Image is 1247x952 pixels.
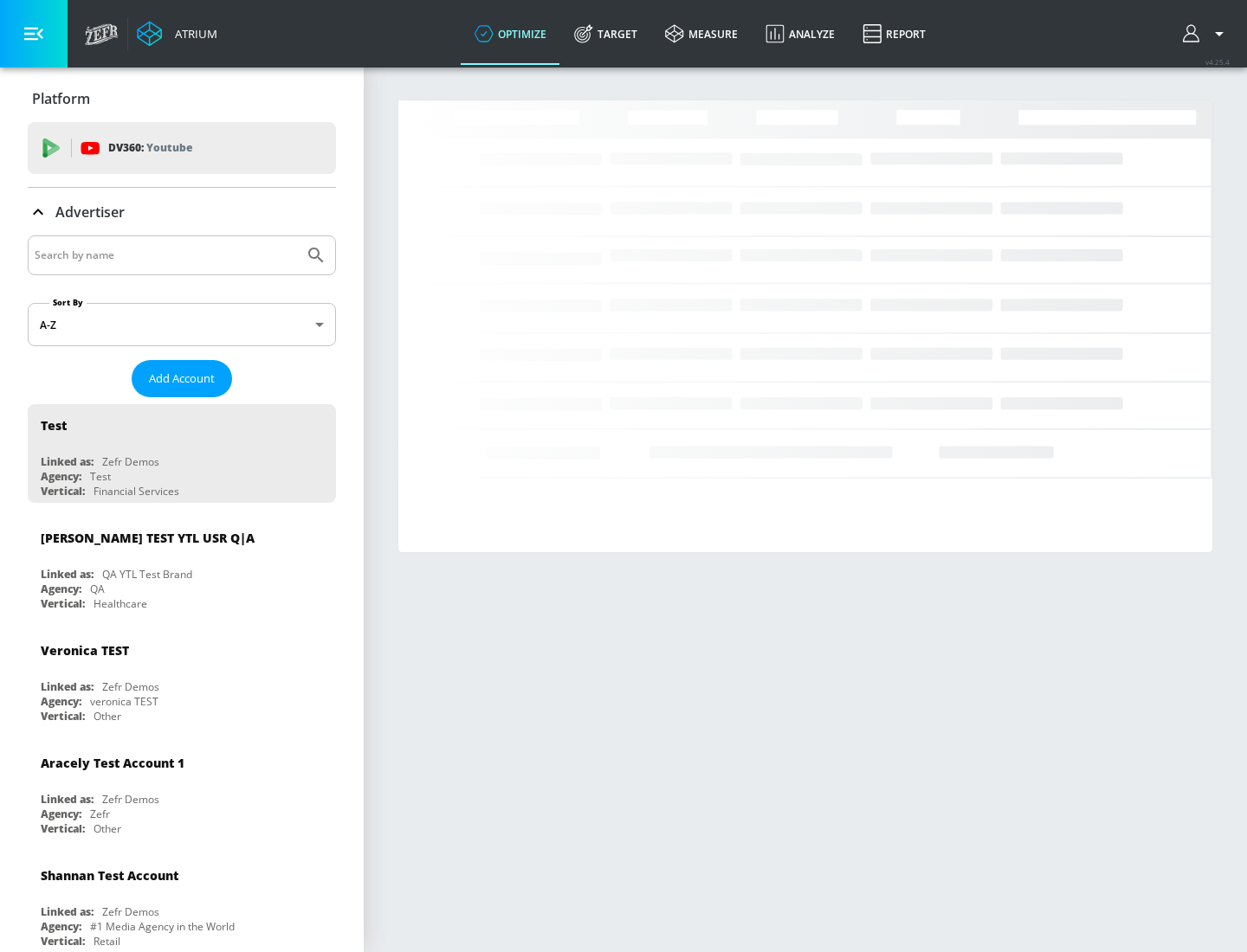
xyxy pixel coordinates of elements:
div: Linked as: [41,567,94,582]
a: Atrium [137,21,217,47]
p: Advertiser [55,203,125,222]
div: [PERSON_NAME] TEST YTL USR Q|ALinked as:QA YTL Test BrandAgency:QAVertical:Healthcare [28,517,336,615]
div: Aracely Test Account 1 [41,755,184,771]
div: [PERSON_NAME] TEST YTL USR Q|A [41,530,255,546]
p: Platform [32,89,90,108]
a: measure [651,3,752,65]
div: Linked as: [41,454,94,469]
div: Vertical: [41,484,85,499]
div: Advertiser [28,188,336,236]
div: Zefr Demos [102,904,159,919]
div: Agency: [41,694,81,709]
div: Zefr [90,807,110,821]
div: TestLinked as:Zefr DemosAgency:TestVertical:Financial Services [28,404,336,503]
div: Vertical: [41,596,85,611]
div: #1 Media Agency in the World [90,919,235,934]
span: v 4.25.4 [1205,57,1230,67]
div: QA YTL Test Brand [102,567,192,582]
a: Report [849,3,940,65]
div: Linked as: [41,904,94,919]
p: Youtube [146,138,192,157]
div: Financial Services [94,484,179,499]
div: A-Z [28,303,336,346]
div: QA [90,582,105,596]
div: Retail [94,934,120,949]
input: Search by name [35,244,297,267]
div: Vertical: [41,709,85,724]
a: Target [560,3,651,65]
div: Other [94,709,121,724]
div: Test [41,417,67,434]
div: Veronica TESTLinked as:Zefr DemosAgency:veronica TESTVertical:Other [28,629,336,728]
div: Atrium [168,26,217,42]
div: Linked as: [41,792,94,807]
span: Add Account [149,369,215,389]
div: Vertical: [41,821,85,836]
div: Agency: [41,919,81,934]
div: Aracely Test Account 1Linked as:Zefr DemosAgency:ZefrVertical:Other [28,742,336,840]
p: DV360: [108,138,192,158]
div: Shannan Test Account [41,867,178,884]
div: Platform [28,74,336,123]
div: Agency: [41,582,81,596]
div: Agency: [41,807,81,821]
a: Analyze [752,3,849,65]
div: DV360: Youtube [28,122,336,174]
div: Zefr Demos [102,454,159,469]
div: Agency: [41,469,81,484]
div: Linked as: [41,679,94,694]
div: Veronica TEST [41,642,129,659]
div: Test [90,469,111,484]
div: Healthcare [94,596,147,611]
div: Other [94,821,121,836]
label: Sort By [49,297,87,308]
a: optimize [461,3,560,65]
div: Zefr Demos [102,679,159,694]
div: Zefr Demos [102,792,159,807]
div: veronica TEST [90,694,158,709]
button: Add Account [132,360,232,397]
div: Vertical: [41,934,85,949]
